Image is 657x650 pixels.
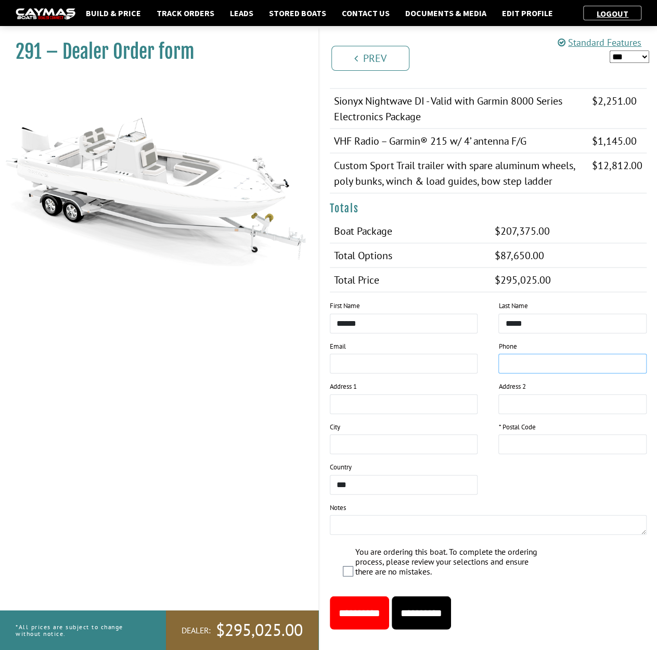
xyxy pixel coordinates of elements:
td: Total Price [330,267,491,292]
a: Leads [225,6,259,20]
label: City [330,422,340,432]
span: $87,650.00 [495,248,544,262]
td: Sionyx Nightwave DI - Valid with Garmin 8000 Series Electronics Package [330,88,588,129]
td: Boat Package [330,219,491,243]
td: VHF Radio – Garmin® 215 w/ 4’ antenna F/G [330,129,588,153]
label: First Name [330,300,360,311]
a: Stored Boats [264,6,331,20]
label: Address 1 [330,381,357,391]
label: Phone [498,341,517,351]
label: * Postal Code [498,422,535,432]
a: Dealer:$295,025.00 [166,610,318,650]
span: $207,375.00 [495,224,550,237]
label: Last Name [498,300,527,311]
img: caymas-dealer-connect-2ed40d3bc7270c1d8d7ffb4b79bf05adc795679939227970def78ec6f6c03838.gif [16,8,75,19]
td: Custom Sport Trail trailer with spare aluminum wheels, poly bunks, winch & load guides, bow step ... [330,153,588,193]
label: Country [330,462,352,472]
a: Track Orders [151,6,220,20]
span: $2,251.00 [592,94,637,107]
label: Notes [330,502,346,513]
span: $295,025.00 [495,273,551,286]
a: Logout [591,8,634,19]
a: Standard Features [558,36,641,48]
a: Build & Price [81,6,146,20]
td: Total Options [330,243,491,267]
h4: Totals [330,201,647,214]
span: Dealer: [182,625,211,636]
h1: 291 – Dealer Order form [16,40,292,63]
a: Contact Us [337,6,395,20]
span: $295,025.00 [216,619,303,641]
a: Prev [331,46,409,71]
label: Address 2 [498,381,525,391]
a: Documents & Media [400,6,492,20]
p: *All prices are subject to change without notice. [16,618,143,642]
label: Email [330,341,346,351]
span: $12,812.00 [592,158,642,172]
label: You are ordering this boat. To complete the ordering process, please review your selections and e... [355,546,538,579]
a: Edit Profile [497,6,558,20]
span: $1,145.00 [592,134,637,147]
